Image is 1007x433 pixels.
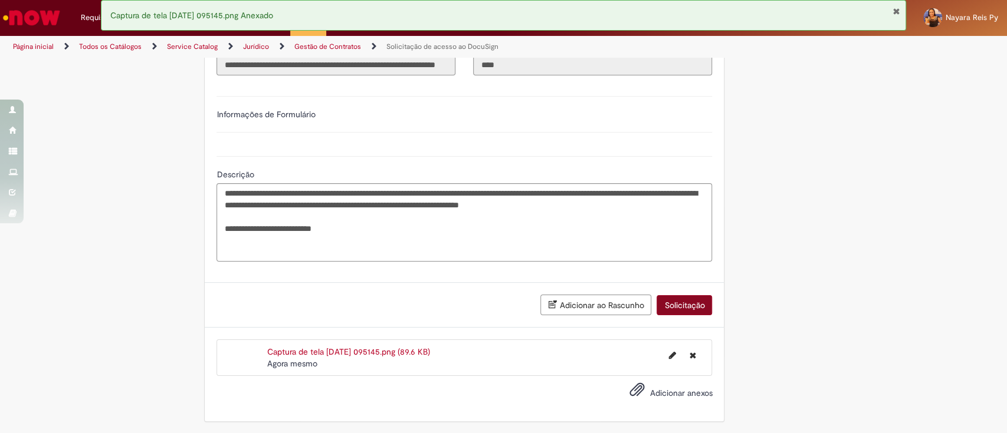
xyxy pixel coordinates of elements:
[167,42,218,51] a: Service Catalog
[267,346,430,357] a: Captura de tela [DATE] 095145.png (89.6 KB)
[682,346,703,365] button: Excluir Captura de tela 2025-10-01 095145.png
[626,379,647,406] button: Adicionar anexos
[79,42,142,51] a: Todos os Catálogos
[946,12,998,22] span: Nayara Reis Py
[217,55,455,75] input: Título
[473,55,712,75] input: Código da Unidade
[217,169,256,180] span: Descrição
[9,36,662,58] ul: Trilhas de página
[267,358,317,369] span: Agora mesmo
[892,6,900,16] button: Fechar Notificação
[540,295,651,315] button: Adicionar ao Rascunho
[81,12,122,24] span: Requisições
[243,42,269,51] a: Jurídico
[217,183,712,262] textarea: Descrição
[217,109,315,120] label: Informações de Formulário
[110,10,273,21] span: Captura de tela [DATE] 095145.png Anexado
[1,6,62,29] img: ServiceNow
[267,358,317,369] time: 01/10/2025 10:01:50
[650,388,712,399] span: Adicionar anexos
[294,42,361,51] a: Gestão de Contratos
[13,42,54,51] a: Página inicial
[657,295,712,315] button: Solicitação
[386,42,498,51] a: Solicitação de acesso ao DocuSign
[661,346,683,365] button: Editar nome de arquivo Captura de tela 2025-10-01 095145.png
